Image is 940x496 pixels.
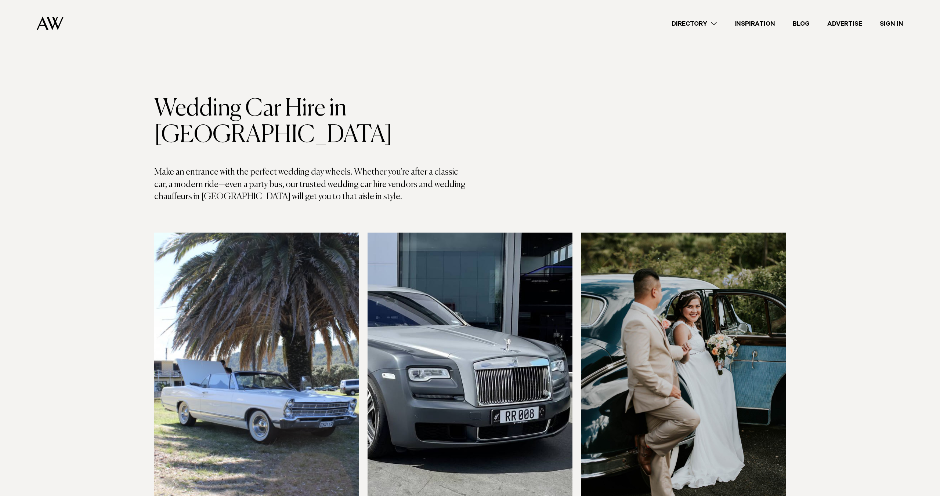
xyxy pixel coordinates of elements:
img: Auckland Weddings Logo [37,17,64,30]
a: Blog [784,19,818,29]
a: Sign In [871,19,912,29]
a: Inspiration [726,19,784,29]
a: Directory [663,19,726,29]
p: Make an entrance with the perfect wedding day wheels. Whether you're after a classic car, a moder... [154,166,470,203]
h1: Wedding Car Hire in [GEOGRAPHIC_DATA] [154,96,470,149]
a: Advertise [818,19,871,29]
